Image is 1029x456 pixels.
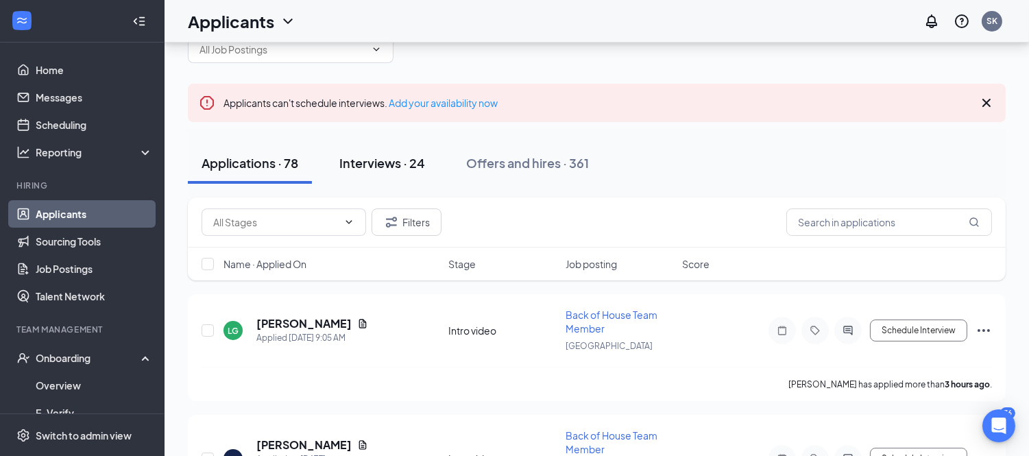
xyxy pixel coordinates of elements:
div: 76 [1000,407,1015,419]
div: Onboarding [36,351,141,365]
svg: ChevronDown [280,13,296,29]
input: All Job Postings [199,42,365,57]
input: Search in applications [786,208,992,236]
button: Schedule Interview [870,320,967,341]
div: LG [228,325,239,337]
span: Back of House Team Member [566,429,657,455]
a: Add your availability now [389,97,498,109]
div: Reporting [36,145,154,159]
div: Offers and hires · 361 [466,154,589,171]
svg: QuestionInfo [954,13,970,29]
span: Job posting [566,257,617,271]
svg: ActiveChat [840,325,856,336]
svg: Notifications [923,13,940,29]
span: Back of House Team Member [566,309,657,335]
svg: Error [199,95,215,111]
div: Intro video [449,324,557,337]
svg: ChevronDown [371,44,382,55]
input: All Stages [213,215,338,230]
svg: Note [774,325,790,336]
a: Job Postings [36,255,153,283]
div: Applications · 78 [202,154,298,171]
a: E-Verify [36,399,153,427]
a: Talent Network [36,283,153,310]
svg: ChevronDown [343,217,354,228]
svg: UserCheck [16,351,30,365]
h1: Applicants [188,10,274,33]
div: Hiring [16,180,150,191]
svg: Cross [978,95,995,111]
span: [GEOGRAPHIC_DATA] [566,341,653,351]
svg: Filter [383,214,400,230]
span: Stage [449,257,476,271]
svg: Document [357,318,368,329]
a: Home [36,56,153,84]
a: Scheduling [36,111,153,139]
svg: MagnifyingGlass [969,217,980,228]
svg: Collapse [132,14,146,28]
svg: Document [357,440,368,451]
div: Team Management [16,324,150,335]
button: Filter Filters [372,208,441,236]
a: Applicants [36,200,153,228]
svg: Ellipses [976,322,992,339]
svg: WorkstreamLogo [15,14,29,27]
div: Switch to admin view [36,429,132,442]
svg: Analysis [16,145,30,159]
a: Messages [36,84,153,111]
a: Sourcing Tools [36,228,153,255]
span: Applicants can't schedule interviews. [223,97,498,109]
div: Applied [DATE] 9:05 AM [256,331,368,345]
span: Name · Applied On [223,257,306,271]
a: Overview [36,372,153,399]
h5: [PERSON_NAME] [256,437,352,453]
svg: Tag [807,325,823,336]
svg: Settings [16,429,30,442]
span: Score [682,257,710,271]
div: SK [986,15,997,27]
b: 3 hours ago [945,379,990,389]
p: [PERSON_NAME] has applied more than . [788,379,992,390]
div: Interviews · 24 [339,154,425,171]
div: Open Intercom Messenger [982,409,1015,442]
h5: [PERSON_NAME] [256,316,352,331]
